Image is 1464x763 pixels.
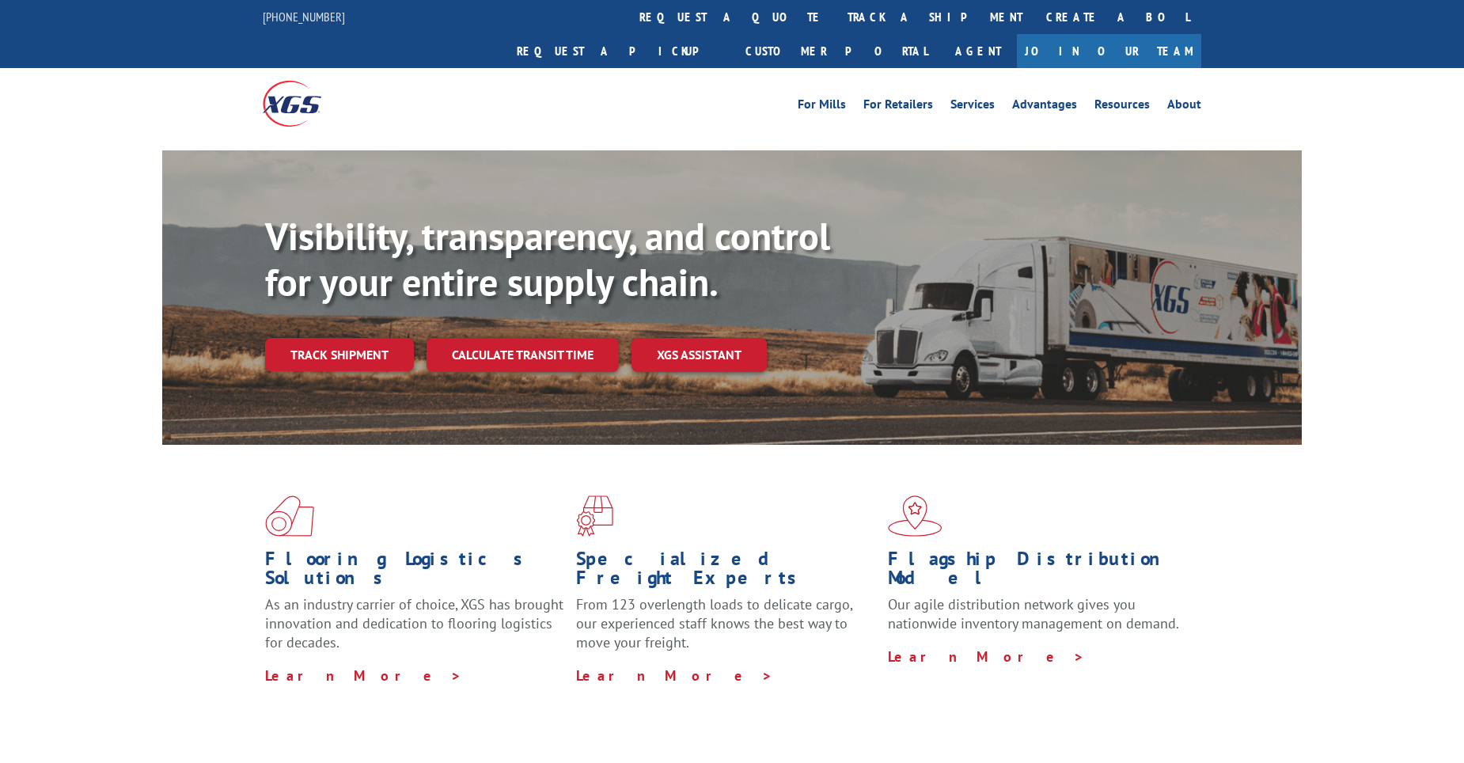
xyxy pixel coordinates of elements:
a: Customer Portal [734,34,939,68]
a: Join Our Team [1017,34,1201,68]
h1: Specialized Freight Experts [576,549,875,595]
a: Services [950,98,995,116]
a: Advantages [1012,98,1077,116]
a: XGS ASSISTANT [631,338,767,372]
a: Request a pickup [505,34,734,68]
span: As an industry carrier of choice, XGS has brought innovation and dedication to flooring logistics... [265,595,563,651]
a: Learn More > [265,666,462,685]
a: For Mills [798,98,846,116]
img: xgs-icon-focused-on-flooring-red [576,495,613,537]
span: Our agile distribution network gives you nationwide inventory management on demand. [888,595,1179,632]
b: Visibility, transparency, and control for your entire supply chain. [265,211,830,306]
p: From 123 overlength loads to delicate cargo, our experienced staff knows the best way to move you... [576,595,875,666]
h1: Flagship Distribution Model [888,549,1187,595]
a: [PHONE_NUMBER] [263,9,345,25]
a: For Retailers [863,98,933,116]
h1: Flooring Logistics Solutions [265,549,564,595]
a: Calculate transit time [427,338,619,372]
a: Resources [1094,98,1150,116]
a: About [1167,98,1201,116]
img: xgs-icon-flagship-distribution-model-red [888,495,942,537]
a: Track shipment [265,338,414,371]
a: Learn More > [888,647,1085,666]
a: Agent [939,34,1017,68]
a: Learn More > [576,666,773,685]
img: xgs-icon-total-supply-chain-intelligence-red [265,495,314,537]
